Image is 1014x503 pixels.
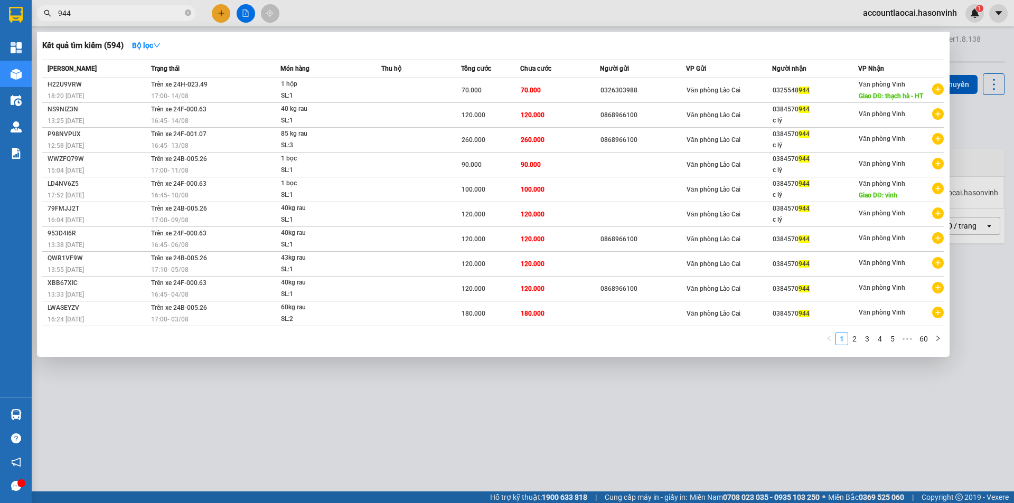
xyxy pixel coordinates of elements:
[600,110,686,121] div: 0868966100
[151,106,206,113] span: Trên xe 24F-000.63
[773,214,858,225] div: c lý
[11,457,21,467] span: notification
[874,333,886,345] a: 4
[521,161,541,168] span: 90.000
[799,180,810,187] span: 944
[42,40,124,51] h3: Kết quả tìm kiếm ( 594 )
[858,65,884,72] span: VP Nhận
[11,95,22,106] img: warehouse-icon
[462,136,485,144] span: 260.000
[799,260,810,268] span: 944
[773,178,858,189] div: 0384570
[462,111,485,119] span: 120.000
[281,115,360,127] div: SL: 1
[11,69,22,80] img: warehouse-icon
[48,129,148,140] div: P98NVPUX
[687,235,740,243] span: Văn phòng Lào Cai
[686,65,706,72] span: VP Gửi
[48,92,84,100] span: 18:20 [DATE]
[185,10,191,16] span: close-circle
[600,65,629,72] span: Người gửi
[281,214,360,226] div: SL: 1
[462,235,485,243] span: 120.000
[859,81,905,88] span: Văn phòng Vinh
[932,158,944,169] span: plus-circle
[799,130,810,138] span: 944
[799,155,810,163] span: 944
[11,42,22,53] img: dashboard-icon
[687,136,740,144] span: Văn phòng Lào Cai
[462,285,485,292] span: 120.000
[600,283,686,295] div: 0868966100
[11,121,22,132] img: warehouse-icon
[826,335,832,341] span: left
[521,260,544,268] span: 120.000
[773,189,858,201] div: c lý
[916,333,932,345] li: 60
[11,481,21,491] span: message
[861,333,873,345] a: 3
[773,129,858,140] div: 0384570
[48,253,148,264] div: QWR1VF9W
[151,216,189,224] span: 17:00 - 09/08
[381,65,401,72] span: Thu hộ
[151,205,207,212] span: Trên xe 24B-005.26
[48,241,84,249] span: 13:38 [DATE]
[932,83,944,95] span: plus-circle
[773,234,858,245] div: 0384570
[281,189,360,201] div: SL: 1
[151,279,206,287] span: Trên xe 24F-000.63
[799,285,810,292] span: 944
[48,266,84,273] span: 13:55 [DATE]
[773,140,858,151] div: c lý
[281,252,360,264] div: 43kg rau
[799,106,810,113] span: 944
[151,254,207,262] span: Trên xe 24B-005.26
[932,333,944,345] button: right
[773,154,858,165] div: 0384570
[859,92,923,100] span: Giao DĐ: thạch hà - HT
[58,7,183,19] input: Tìm tên, số ĐT hoặc mã đơn
[132,41,161,50] strong: Bộ lọc
[521,136,544,144] span: 260.000
[281,128,360,140] div: 85 kg rau
[687,260,740,268] span: Văn phòng Lào Cai
[462,260,485,268] span: 120.000
[932,257,944,269] span: plus-circle
[281,90,360,102] div: SL: 1
[899,333,916,345] span: •••
[11,148,22,159] img: solution-icon
[600,85,686,96] div: 0326303988
[151,304,207,311] span: Trên xe 24B-005.26
[773,104,858,115] div: 0384570
[520,65,551,72] span: Chưa cước
[48,167,84,174] span: 15:04 [DATE]
[859,259,905,267] span: Văn phòng Vinh
[185,8,191,18] span: close-circle
[281,140,360,151] div: SL: 3
[280,65,309,72] span: Món hàng
[461,65,491,72] span: Tổng cước
[48,192,84,199] span: 17:52 [DATE]
[281,302,360,314] div: 60kg rau
[151,241,189,249] span: 16:45 - 06/08
[773,283,858,295] div: 0384570
[687,285,740,292] span: Văn phòng Lào Cai
[521,186,544,193] span: 100.000
[151,130,206,138] span: Trên xe 24F-001.07
[687,310,740,317] span: Văn phòng Lào Cai
[11,433,21,443] span: question-circle
[151,230,206,237] span: Trên xe 24F-000.63
[151,316,189,323] span: 17:00 - 03/08
[48,228,148,239] div: 953D4I6R
[859,110,905,118] span: Văn phòng Vinh
[772,65,806,72] span: Người nhận
[887,333,898,345] a: 5
[823,333,835,345] li: Previous Page
[773,165,858,176] div: c lý
[836,333,848,345] a: 1
[124,37,169,54] button: Bộ lọcdown
[9,7,23,23] img: logo-vxr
